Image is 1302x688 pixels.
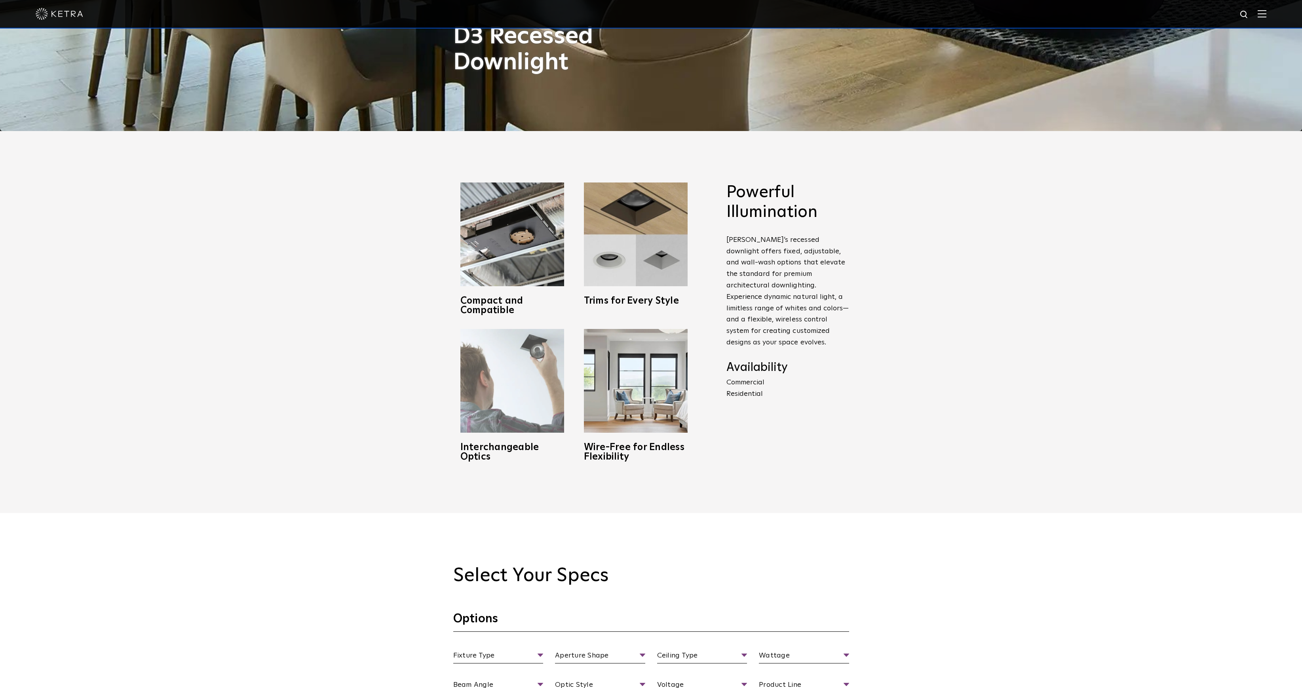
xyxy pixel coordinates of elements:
[453,611,849,632] h3: Options
[555,650,645,664] span: Aperture Shape
[657,650,747,664] span: Ceiling Type
[460,329,564,433] img: D3_OpticSwap
[1258,10,1266,17] img: Hamburger%20Nav.svg
[726,360,849,375] h4: Availability
[584,296,688,306] h3: Trims for Every Style
[726,234,849,348] p: [PERSON_NAME]’s recessed downlight offers fixed, adjustable, and wall-wash options that elevate t...
[453,564,849,587] h2: Select Your Specs
[460,182,564,286] img: compact-and-copatible
[460,296,564,315] h3: Compact and Compatible
[1239,10,1249,20] img: search icon
[460,443,564,462] h3: Interchangeable Optics
[584,443,688,462] h3: Wire-Free for Endless Flexibility
[36,8,83,20] img: ketra-logo-2019-white
[759,650,849,664] span: Wattage
[726,377,849,400] p: Commercial Residential
[584,182,688,286] img: trims-for-every-style
[726,182,849,222] h2: Powerful Illumination
[584,329,688,433] img: D3_WV_Bedroom
[453,23,655,76] h1: D3 Recessed Downlight
[453,650,544,664] span: Fixture Type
